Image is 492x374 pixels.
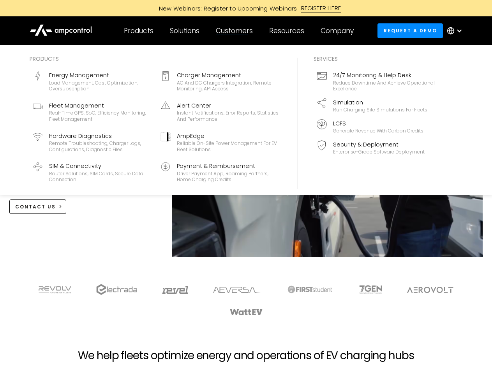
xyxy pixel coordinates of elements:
[15,203,56,210] div: CONTACT US
[49,132,151,140] div: Hardware Diagnostics
[96,284,137,295] img: electrada logo
[177,140,279,152] div: Reliable On-site Power Management for EV Fleet Solutions
[177,71,279,79] div: Charger Management
[177,162,279,170] div: Payment & Reimbursement
[314,137,438,158] a: Security & DeploymentEnterprise-grade software deployment
[30,98,154,125] a: Fleet ManagementReal-time GPS, SoC, efficiency monitoring, fleet management
[157,159,282,186] a: Payment & ReimbursementDriver Payment App, Roaming Partners, Home Charging Credits
[321,26,354,35] div: Company
[333,80,435,92] div: Reduce downtime and achieve operational excellence
[30,55,282,63] div: Products
[151,4,301,12] div: New Webinars: Register to Upcoming Webinars
[170,26,199,35] div: Solutions
[157,98,282,125] a: Alert CenterInstant notifications, error reports, statistics and performance
[177,171,279,183] div: Driver Payment App, Roaming Partners, Home Charging Credits
[49,162,151,170] div: SIM & Connectivity
[333,128,423,134] div: Generate revenue with carbon credits
[333,119,423,128] div: LCFS
[216,26,253,35] div: Customers
[333,140,425,149] div: Security & Deployment
[124,26,153,35] div: Products
[314,55,438,63] div: Services
[314,95,438,116] a: SimulationRun charging site simulations for fleets
[49,101,151,110] div: Fleet Management
[407,287,453,293] img: Aerovolt Logo
[333,98,427,107] div: Simulation
[71,4,421,12] a: New Webinars: Register to Upcoming WebinarsREGISTER HERE
[269,26,304,35] div: Resources
[314,116,438,137] a: LCFSGenerate revenue with carbon credits
[333,71,435,79] div: 24/7 Monitoring & Help Desk
[49,71,151,79] div: Energy Management
[157,68,282,95] a: Charger ManagementAC and DC chargers integration, remote monitoring, API access
[49,80,151,92] div: Load management, cost optimization, oversubscription
[49,140,151,152] div: Remote troubleshooting, charger logs, configurations, diagnostic files
[30,129,154,156] a: Hardware DiagnosticsRemote troubleshooting, charger logs, configurations, diagnostic files
[314,68,438,95] a: 24/7 Monitoring & Help DeskReduce downtime and achieve operational excellence
[177,101,279,110] div: Alert Center
[177,132,279,140] div: AmpEdge
[30,159,154,186] a: SIM & ConnectivityRouter Solutions, SIM Cards, Secure Data Connection
[230,309,263,315] img: WattEV logo
[157,129,282,156] a: AmpEdgeReliable On-site Power Management for EV Fleet Solutions
[78,349,414,362] h2: We help fleets optimize energy and operations of EV charging hubs
[30,68,154,95] a: Energy ManagementLoad management, cost optimization, oversubscription
[49,110,151,122] div: Real-time GPS, SoC, efficiency monitoring, fleet management
[333,149,425,155] div: Enterprise-grade software deployment
[49,171,151,183] div: Router Solutions, SIM Cards, Secure Data Connection
[177,80,279,92] div: AC and DC chargers integration, remote monitoring, API access
[301,4,341,12] div: REGISTER HERE
[9,199,67,214] a: CONTACT US
[333,107,427,113] div: Run charging site simulations for fleets
[377,23,443,38] a: Request a demo
[177,110,279,122] div: Instant notifications, error reports, statistics and performance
